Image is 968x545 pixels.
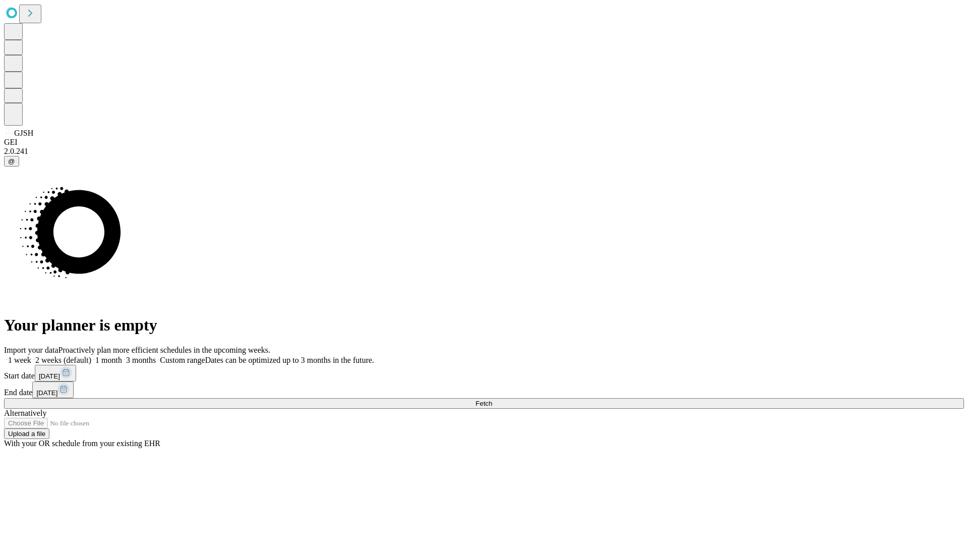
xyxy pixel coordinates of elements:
span: Dates can be optimized up to 3 months in the future. [205,356,374,364]
span: Proactively plan more efficient schedules in the upcoming weeks. [58,346,270,354]
div: Start date [4,365,964,381]
span: 1 week [8,356,31,364]
span: GJSH [14,129,33,137]
span: [DATE] [36,389,57,397]
button: Upload a file [4,428,49,439]
button: @ [4,156,19,167]
div: End date [4,381,964,398]
span: 1 month [95,356,122,364]
span: [DATE] [39,372,60,380]
h1: Your planner is empty [4,316,964,335]
span: 2 weeks (default) [35,356,91,364]
div: 2.0.241 [4,147,964,156]
span: Fetch [475,400,492,407]
span: With your OR schedule from your existing EHR [4,439,160,448]
span: @ [8,157,15,165]
span: 3 months [126,356,156,364]
button: Fetch [4,398,964,409]
button: [DATE] [32,381,74,398]
span: Custom range [160,356,205,364]
div: GEI [4,138,964,147]
span: Import your data [4,346,58,354]
button: [DATE] [35,365,76,381]
span: Alternatively [4,409,46,417]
